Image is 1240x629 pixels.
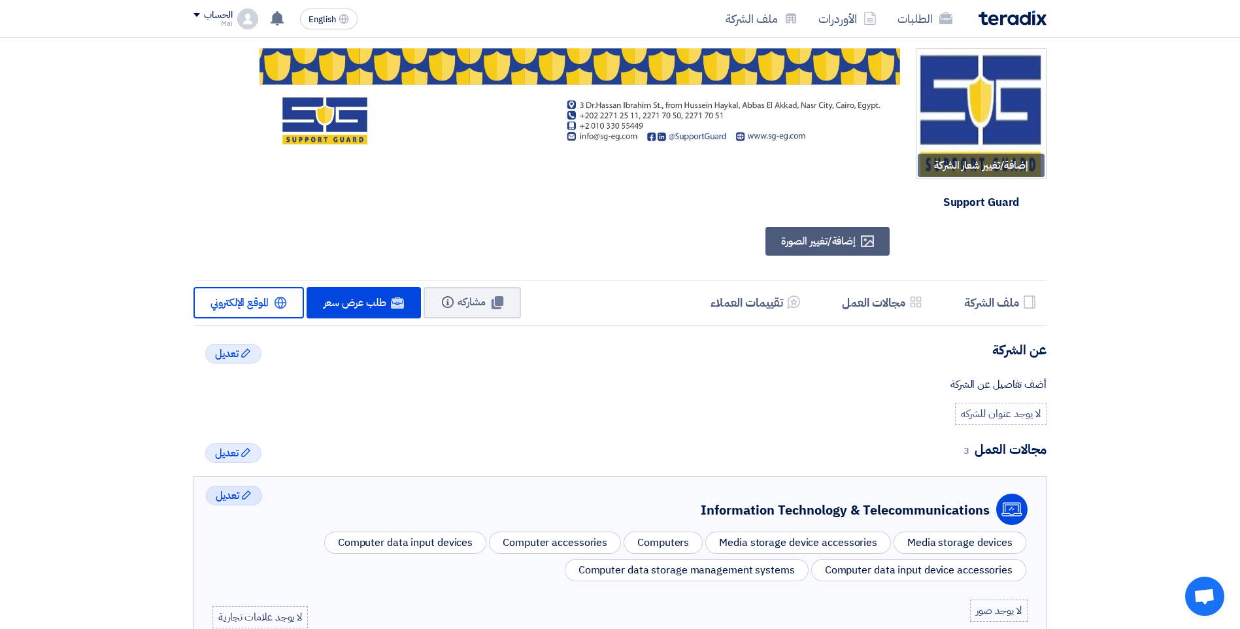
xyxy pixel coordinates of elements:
[489,532,621,554] div: Computer accessories
[260,48,900,146] img: Cover Test
[237,8,258,29] img: profile_test.png
[307,287,422,318] a: طلب عرض سعر
[215,346,239,362] span: تعديل
[918,154,1045,177] div: إضافة/تغيير شعار الشركة
[842,295,905,310] h5: مجالات العمل
[193,441,1047,458] h4: مجالات العمل
[300,8,358,29] button: English
[212,606,308,628] div: لا يوجد علامات تجارية
[701,500,990,520] div: Information Technology & Telecommunications
[193,20,232,27] div: Mai
[1185,577,1224,616] div: Open chat
[204,10,232,21] div: الحساب
[216,488,239,503] span: تعديل
[781,233,856,249] span: إضافة/تغيير الصورة
[458,294,486,310] span: مشاركه
[215,445,239,461] span: تعديل
[624,532,703,554] div: Computers
[705,532,891,554] div: Media storage device accessories
[324,295,386,311] span: طلب عرض سعر
[979,10,1047,25] img: Teradix logo
[193,341,1047,358] h4: عن الشركة
[711,295,783,310] h5: تقييمات العملاء
[811,559,1026,581] div: Computer data input device accessories
[715,3,808,34] a: ملف الشركة
[193,287,304,318] a: الموقع الإلكتروني
[894,532,1026,554] div: Media storage devices
[955,403,1047,425] div: لا يوجد عنوان للشركه
[565,559,809,581] div: Computer data storage management systems
[964,295,1019,310] h5: ملف الشركة
[324,532,486,554] div: Computer data input devices
[887,3,963,34] a: الطلبات
[210,295,269,311] span: الموقع الإلكتروني
[309,15,336,24] span: English
[193,377,1047,392] div: أضف تفاصيل عن الشركة
[964,443,969,458] span: 3
[938,188,1025,217] div: Support Guard
[424,287,521,318] button: مشاركه
[970,600,1028,622] div: لا يوجد صور
[808,3,887,34] a: الأوردرات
